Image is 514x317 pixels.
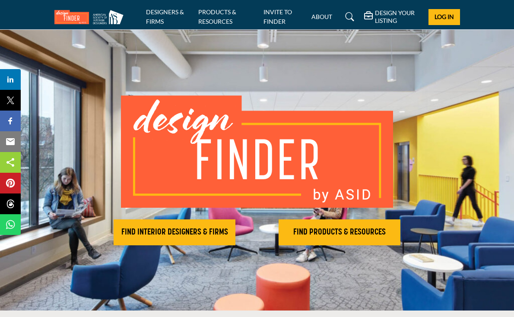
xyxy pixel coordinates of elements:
[435,13,454,20] span: Log In
[198,8,236,25] a: PRODUCTS & RESOURCES
[428,9,460,25] button: Log In
[146,8,184,25] a: DESIGNERS & FIRMS
[116,227,233,238] h2: FIND INTERIOR DESIGNERS & FIRMS
[263,8,292,25] a: INVITE TO FINDER
[54,10,128,24] img: Site Logo
[311,13,332,20] a: ABOUT
[281,227,398,238] h2: FIND PRODUCTS & RESOURCES
[279,219,400,245] button: FIND PRODUCTS & RESOURCES
[114,219,235,245] button: FIND INTERIOR DESIGNERS & FIRMS
[375,9,422,25] h5: DESIGN YOUR LISTING
[337,10,360,24] a: Search
[364,9,422,25] div: DESIGN YOUR LISTING
[121,95,393,208] img: image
